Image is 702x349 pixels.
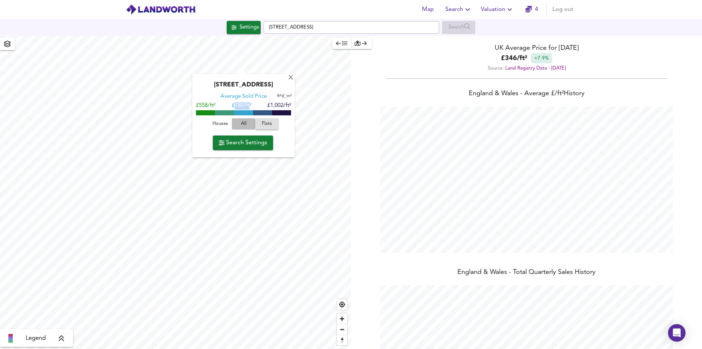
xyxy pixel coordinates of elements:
button: 4 [520,2,543,17]
button: All [232,118,255,130]
button: Houses [208,118,232,130]
div: Open Intercom Messenger [668,324,686,342]
span: ft² [277,94,281,98]
button: Reset bearing to north [337,335,347,345]
button: Zoom in [337,313,347,324]
button: Find my location [337,299,347,310]
div: Enable a Source before running a Search [442,21,475,34]
span: Map [419,4,437,15]
span: Search Settings [219,138,267,148]
b: £ 346 / ft² [501,53,527,63]
button: Search Settings [213,135,273,150]
div: England & Wales - Average £/ ft² History [351,89,702,99]
span: Legend [26,334,46,343]
span: £1,002/ft² [267,103,291,108]
span: Search [445,4,472,15]
input: Enter a location... [264,21,439,34]
button: Flats [255,118,279,130]
span: All [234,120,253,128]
span: Reset bearing to north [337,335,347,345]
div: [STREET_ADDRESS] [196,81,291,93]
div: +7.9% [531,53,552,63]
div: Settings [239,23,259,32]
div: UK Average Price for [DATE] [351,43,702,53]
div: Source: [351,63,702,73]
button: Valuation [478,2,517,17]
span: £ 780/ft² [232,103,251,108]
span: Log out [552,4,573,15]
img: logo [126,4,196,15]
button: Settings [227,21,261,34]
span: Valuation [481,4,514,15]
button: Log out [550,2,576,17]
span: Flats [259,120,275,128]
a: 4 [525,4,538,15]
div: X [288,75,294,82]
button: Zoom out [337,324,347,335]
div: Average Sold Price [220,93,267,100]
button: Search [442,2,475,17]
button: Map [416,2,439,17]
span: m² [287,94,292,98]
a: Land Registry Data - [DATE] [505,66,566,71]
span: Houses [210,120,230,128]
div: England & Wales - Total Quarterly Sales History [351,268,702,278]
span: £558/ft² [196,103,215,108]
